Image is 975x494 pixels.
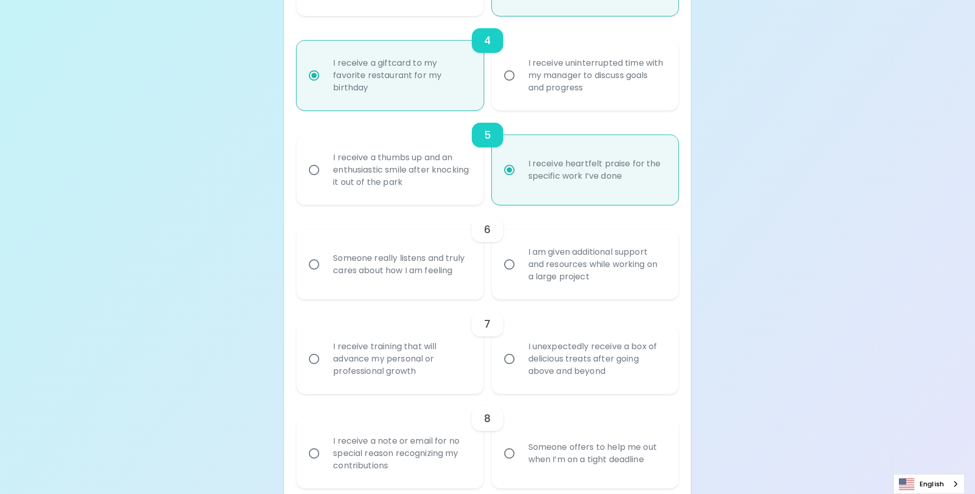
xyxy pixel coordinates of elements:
div: choice-group-check [297,110,678,205]
div: I receive a giftcard to my favorite restaurant for my birthday [325,45,477,106]
div: I unexpectedly receive a box of delicious treats after going above and beyond [520,328,673,390]
div: Language [893,474,965,494]
div: I am given additional support and resources while working on a large project [520,234,673,295]
h6: 7 [484,316,490,332]
aside: Language selected: English [893,474,965,494]
h6: 4 [484,32,491,49]
h6: 8 [484,410,491,427]
div: I receive a thumbs up and an enthusiastic smile after knocking it out of the park [325,139,477,201]
h6: 6 [484,221,491,238]
div: choice-group-check [297,16,678,110]
div: I receive heartfelt praise for the specific work I’ve done [520,145,673,195]
div: choice-group-check [297,299,678,394]
div: Someone really listens and truly cares about how I am feeling [325,240,477,289]
a: English [894,474,964,493]
h6: 5 [484,127,491,143]
div: choice-group-check [297,205,678,299]
div: Someone offers to help me out when I’m on a tight deadline [520,429,673,478]
div: I receive training that will advance my personal or professional growth [325,328,477,390]
div: I receive uninterrupted time with my manager to discuss goals and progress [520,45,673,106]
div: I receive a note or email for no special reason recognizing my contributions [325,423,477,484]
div: choice-group-check [297,394,678,488]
